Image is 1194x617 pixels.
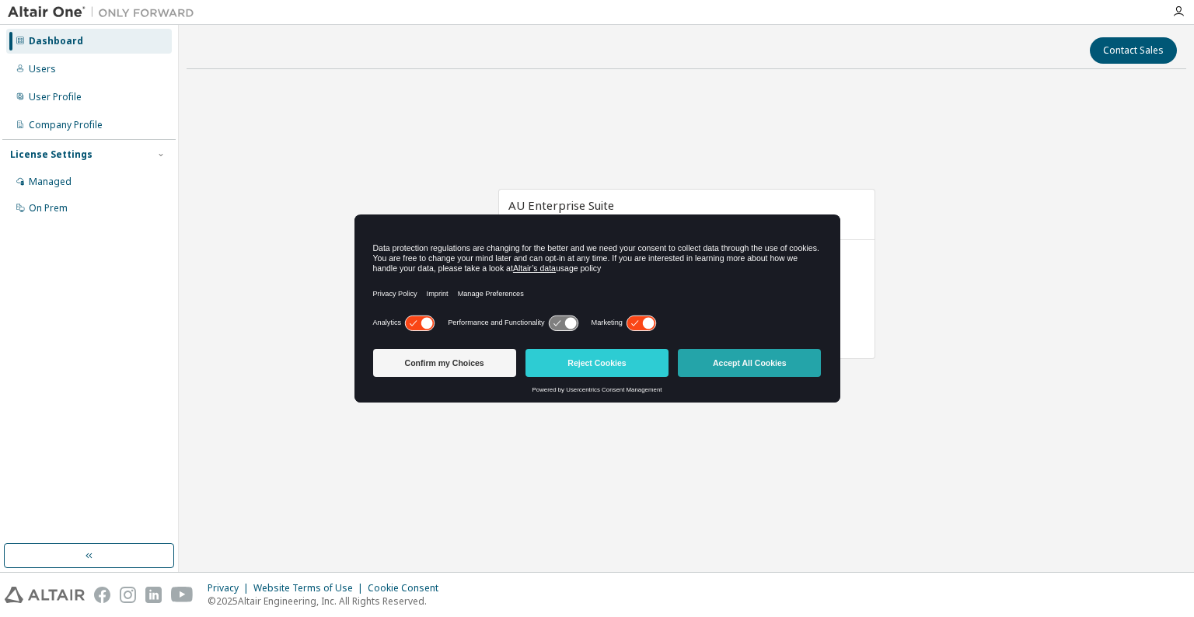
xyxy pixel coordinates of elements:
[29,91,82,103] div: User Profile
[208,582,253,594] div: Privacy
[145,587,162,603] img: linkedin.svg
[29,176,72,188] div: Managed
[94,587,110,603] img: facebook.svg
[120,587,136,603] img: instagram.svg
[171,587,194,603] img: youtube.svg
[253,582,368,594] div: Website Terms of Use
[29,119,103,131] div: Company Profile
[29,35,83,47] div: Dashboard
[508,197,614,213] span: AU Enterprise Suite
[208,594,448,608] p: © 2025 Altair Engineering, Inc. All Rights Reserved.
[29,202,68,214] div: On Prem
[8,5,202,20] img: Altair One
[368,582,448,594] div: Cookie Consent
[10,148,93,161] div: License Settings
[29,63,56,75] div: Users
[1090,37,1177,64] button: Contact Sales
[5,587,85,603] img: altair_logo.svg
